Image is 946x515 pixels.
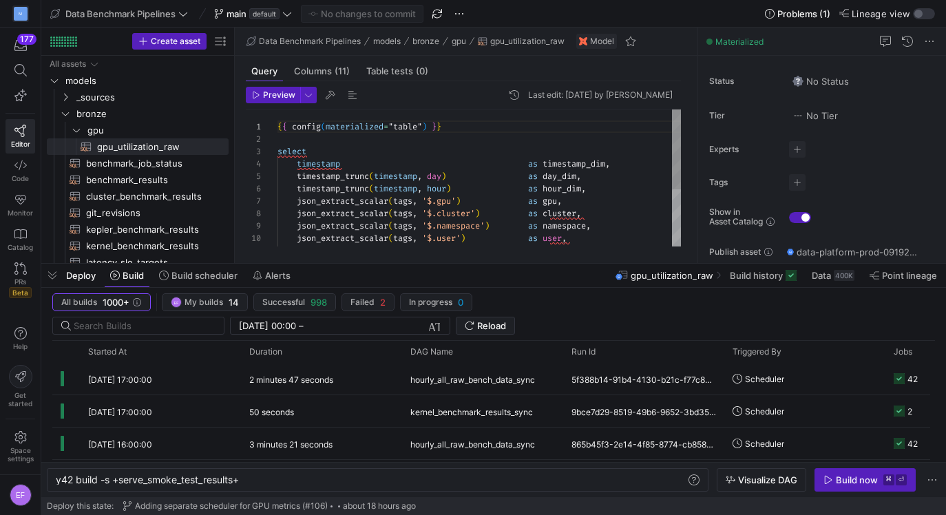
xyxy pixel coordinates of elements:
span: as [528,245,538,256]
span: default [249,8,280,19]
span: "table" [388,121,422,132]
img: No tier [792,110,803,121]
div: 9bce7d29-8519-49b6-9652-3bd35fe3b514 [563,395,724,427]
span: Beta [9,287,32,298]
div: M [14,7,28,21]
span: , [562,233,567,244]
button: Build [104,264,150,287]
span: Publish asset [709,247,761,257]
div: Press SPACE to select this row. [47,204,229,221]
span: , [412,196,417,207]
span: 1000+ [103,297,129,308]
div: Press SPACE to select this row. [47,138,229,155]
span: ) [461,233,465,244]
div: 7 [246,195,261,207]
span: Lineage view [852,8,910,19]
span: materialized [326,121,383,132]
span: timestamp [374,171,417,182]
span: latency_slo_targets​​​​​​​​​​ [86,255,213,271]
div: 6 [246,182,261,195]
span: select [277,146,306,157]
span: as [528,208,538,219]
span: DAG Name [410,347,453,357]
span: timestamp_trunc [297,183,369,194]
button: Data Benchmark Pipelines [47,5,191,23]
span: gpu [452,36,466,46]
span: as [528,220,538,231]
div: 177 [17,34,36,45]
span: kernel_benchmark_results_sync [410,461,533,493]
span: as [528,196,538,207]
span: Build scheduler [171,270,238,281]
div: 2 [907,395,912,428]
span: , [412,220,417,231]
span: timestamp_trunc [297,171,369,182]
span: namespace [543,220,586,231]
span: gpu_utilization_raw​​​​​​​​​​ [97,139,213,155]
span: tags [393,233,412,244]
span: models [65,73,227,89]
button: In progress0 [400,293,472,311]
button: maindefault [211,5,295,23]
y42-duration: 2 minutes 47 seconds [249,375,333,385]
span: timestamp [374,183,417,194]
span: Scheduler [745,363,784,395]
div: 11 [246,244,261,257]
span: ( [388,233,393,244]
span: Tier [709,111,778,120]
span: [DATE] 17:00:00 [88,407,152,417]
span: bronze [76,106,227,122]
span: cluster [543,208,576,219]
input: End datetime [306,320,397,331]
span: Point lineage [882,270,937,281]
span: Model [590,36,614,46]
span: '$.cluster' [422,208,475,219]
button: bronze [409,33,443,50]
span: Get started [8,391,32,408]
span: day [427,171,441,182]
span: timestamp [297,158,340,169]
span: Deploy [66,270,96,281]
a: PRsBeta [6,257,35,304]
div: 9 [246,220,261,232]
span: = [383,121,388,132]
div: 2 [246,133,261,145]
span: kepler_benchmark_results​​​​​​​​​​ [86,222,213,238]
span: '$.user' [422,233,461,244]
div: Build now [836,474,878,485]
span: Visualize DAG [738,474,797,485]
span: Show in Asset Catalog [709,207,763,227]
button: Problems (1) [761,5,834,23]
span: benchmark_job_status​​​​​​​​​​ [86,156,213,171]
span: gpu_utilization_raw [631,270,713,281]
span: Table tests [366,67,428,76]
span: about 18 hours ago [343,501,416,511]
span: ) [475,208,480,219]
div: Press SPACE to select this row. [47,122,229,138]
span: data-platform-prod-09192c4 / data_benchmark_pipelines_prod / gpu_utilization_raw [797,246,918,257]
span: ( [388,196,393,207]
button: Failed2 [341,293,395,311]
span: benchmark_results​​​​​​​​​​ [86,172,213,188]
button: Point lineage [863,264,943,287]
span: _sources [76,90,227,105]
span: Triggered By [733,347,781,357]
span: , [605,158,610,169]
span: Data Benchmark Pipelines [259,36,361,46]
span: In progress [409,297,452,307]
span: Columns [294,67,350,76]
div: 818ff9d0-3930-4397-b7d3-5fbb0b86ef20 [563,460,724,492]
div: 1 [246,120,261,133]
a: gpu_utilization_raw​​​​​​​​​​ [47,138,229,155]
button: 177 [6,33,35,58]
span: Help [12,342,29,350]
span: '$.gpu' [422,196,456,207]
button: Data400K [806,264,861,287]
img: undefined [579,37,587,45]
span: kernel_benchmark_results_sync [410,396,533,428]
span: Adding separate scheduler for GPU metrics (#106) [135,501,328,511]
span: config [292,121,321,132]
div: EF [10,484,32,506]
kbd: ⌘ [883,474,894,485]
a: M [6,2,35,25]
